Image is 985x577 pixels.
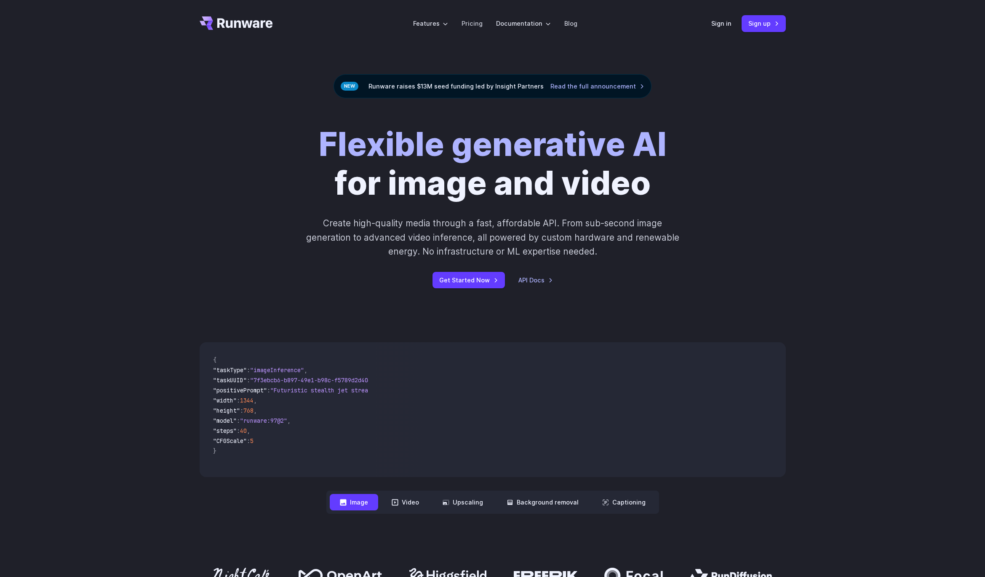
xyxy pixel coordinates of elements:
[497,494,589,510] button: Background removal
[564,19,577,28] a: Blog
[432,272,505,288] a: Get Started Now
[496,19,551,28] label: Documentation
[267,386,270,394] span: :
[213,427,237,435] span: "steps"
[432,494,493,510] button: Upscaling
[413,19,448,28] label: Features
[334,74,651,98] div: Runware raises $13M seed funding led by Insight Partners
[742,15,786,32] a: Sign up
[237,427,240,435] span: :
[254,407,257,414] span: ,
[250,376,378,384] span: "7f3ebcb6-b897-49e1-b98c-f5789d2d40d7"
[247,427,250,435] span: ,
[213,447,216,455] span: }
[247,437,250,445] span: :
[247,366,250,374] span: :
[550,81,644,91] a: Read the full announcement
[240,407,243,414] span: :
[213,366,247,374] span: "taskType"
[213,376,247,384] span: "taskUUID"
[237,417,240,424] span: :
[247,376,250,384] span: :
[200,16,273,30] a: Go to /
[711,19,731,28] a: Sign in
[462,19,483,28] a: Pricing
[240,417,287,424] span: "runware:97@2"
[240,397,254,404] span: 1344
[237,397,240,404] span: :
[287,417,291,424] span: ,
[213,437,247,445] span: "CFGScale"
[213,417,237,424] span: "model"
[319,125,667,164] strong: Flexible generative AI
[240,427,247,435] span: 40
[250,437,254,445] span: 5
[213,397,237,404] span: "width"
[382,494,429,510] button: Video
[250,366,304,374] span: "imageInference"
[213,407,240,414] span: "height"
[319,125,667,203] h1: for image and video
[254,397,257,404] span: ,
[518,275,553,285] a: API Docs
[304,366,307,374] span: ,
[330,494,378,510] button: Image
[213,356,216,364] span: {
[243,407,254,414] span: 768
[592,494,656,510] button: Captioning
[213,386,267,394] span: "positivePrompt"
[270,386,577,394] span: "Futuristic stealth jet streaking through a neon-lit cityscape with glowing purple exhaust"
[305,216,680,258] p: Create high-quality media through a fast, affordable API. From sub-second image generation to adv...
